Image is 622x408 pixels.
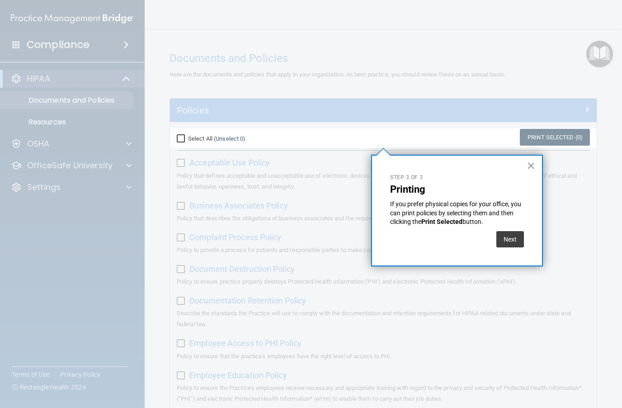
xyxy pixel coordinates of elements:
span: If you prefer physical copies for your office, you can print policies by selecting them and then ... [390,200,523,225]
strong: Printing [390,184,425,195]
p: Step 3 of 3 [390,174,524,181]
button: Next [496,231,524,247]
a: (Unselect 0) [214,135,245,142]
span: button. [462,218,483,225]
button: Close [527,158,535,173]
strong: Print Selected [421,218,462,225]
span: Select All [188,135,212,142]
a: Print Selected (0) [520,129,590,146]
